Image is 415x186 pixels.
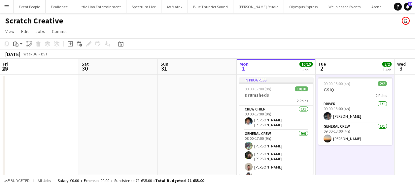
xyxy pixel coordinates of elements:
a: 24 [404,3,412,11]
button: Wellpleased Events [323,0,366,13]
h1: Scratch Creative [5,16,63,26]
button: AV Matrix [161,0,188,13]
button: [PERSON_NAME] Studio [233,0,284,13]
div: BST [41,51,48,56]
span: Comms [52,28,67,34]
span: 2/2 [382,62,392,67]
span: Edit [21,28,29,34]
h3: GSIQ [318,87,392,93]
span: Wed [397,61,406,67]
div: In progress [239,77,313,82]
span: 2 Roles [376,93,387,98]
span: 10/10 [295,86,308,91]
span: Week 36 [22,51,38,56]
span: 1 [238,65,249,72]
app-card-role: General Crew1/109:00-13:00 (4h)[PERSON_NAME] [318,123,392,145]
a: View [3,27,17,36]
div: 1 Job [300,67,312,72]
a: Edit [18,27,31,36]
span: 3 [396,65,406,72]
app-card-role: Crew Chief1/108:00-17:00 (9h)[PERSON_NAME] [PERSON_NAME] [239,106,313,130]
h3: Drumsheds [239,92,313,98]
span: Sun [160,61,168,67]
a: Jobs [33,27,48,36]
span: Fri [3,61,8,67]
span: View [5,28,15,34]
span: 2 Roles [297,98,308,103]
span: 10/10 [299,62,313,67]
span: 09:00-13:00 (4h) [324,81,350,86]
a: Comms [49,27,69,36]
span: Sat [82,61,89,67]
span: 2 [317,65,326,72]
div: Salary £0.00 + Expenses £0.00 + Subsistence £1 635.00 = [58,178,204,183]
button: Evallance [46,0,73,13]
button: Blue Thunder Sound [188,0,233,13]
span: All jobs [36,178,52,183]
span: Jobs [35,28,45,34]
app-user-avatar: Dominic Riley [402,17,410,25]
app-job-card: In progress08:00-17:00 (9h)10/10Drumsheds2 RolesCrew Chief1/108:00-17:00 (9h)[PERSON_NAME] [PERSO... [239,77,313,175]
div: [DATE] [5,51,20,57]
button: Little Lion Entertainment [73,0,126,13]
span: Total Budgeted £1 635.00 [155,178,204,183]
span: 29 [2,65,8,72]
button: Arena [366,0,387,13]
span: 31 [159,65,168,72]
button: Event People [14,0,46,13]
button: Spectrum Live [126,0,161,13]
app-card-role: Driver1/109:00-13:00 (4h)[PERSON_NAME] [318,100,392,123]
button: Olympus Express [284,0,323,13]
span: 08:00-17:00 (9h) [245,86,271,91]
span: Budgeted [11,178,30,183]
app-job-card: 09:00-13:00 (4h)2/2GSIQ2 RolesDriver1/109:00-13:00 (4h)[PERSON_NAME]General Crew1/109:00-13:00 (4... [318,77,392,145]
span: 24 [408,2,412,6]
span: 2/2 [378,81,387,86]
span: Mon [239,61,249,67]
span: Tue [318,61,326,67]
button: Budgeted [3,177,31,184]
span: 30 [81,65,89,72]
div: 1 Job [383,67,391,72]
